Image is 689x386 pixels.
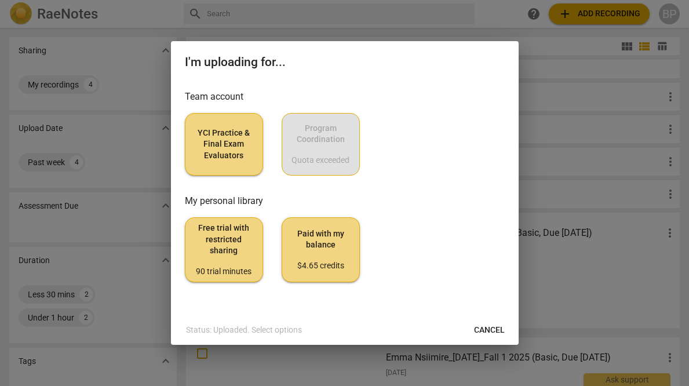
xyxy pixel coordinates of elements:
h2: I'm uploading for... [185,55,505,70]
button: Cancel [465,319,514,340]
h3: My personal library [185,194,505,208]
span: Cancel [474,325,505,336]
span: YCI Practice & Final Exam Evaluators [195,128,253,162]
p: Status: Uploaded. Select options [186,324,302,336]
button: YCI Practice & Final Exam Evaluators [185,113,263,176]
span: Paid with my balance [291,228,350,272]
h3: Team account [185,90,505,104]
div: $4.65 credits [291,260,350,272]
button: Paid with my balance$4.65 credits [282,217,360,282]
div: 90 trial minutes [195,266,253,278]
button: Free trial with restricted sharing90 trial minutes [185,217,263,282]
span: Free trial with restricted sharing [195,223,253,277]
